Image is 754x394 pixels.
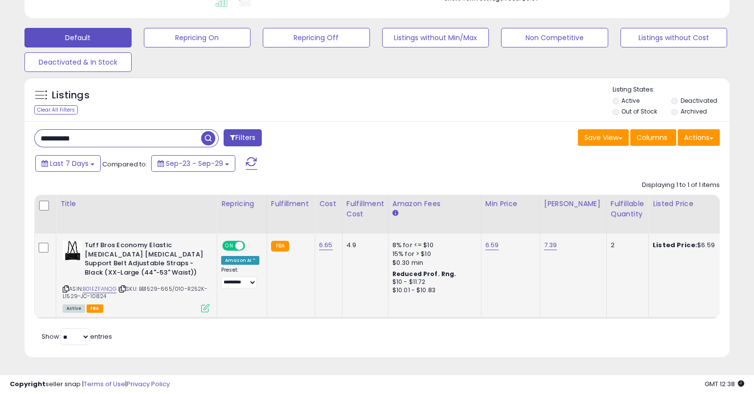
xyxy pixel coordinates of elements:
button: Repricing Off [263,28,370,47]
div: 15% for > $10 [392,250,474,258]
div: seller snap | | [10,380,170,389]
a: Privacy Policy [127,379,170,389]
div: Listed Price [653,199,737,209]
button: Repricing On [144,28,251,47]
div: Displaying 1 to 1 of 1 items [642,181,720,190]
div: Preset: [221,267,259,289]
span: ON [223,242,235,250]
img: 41lulndwj8L._SL40_.jpg [63,241,82,260]
label: Out of Stock [621,107,657,116]
div: $6.59 [653,241,734,250]
div: 4.9 [346,241,381,250]
button: Columns [630,129,676,146]
button: Deactivated & In Stock [24,52,132,72]
button: Non Competitive [501,28,608,47]
div: [PERSON_NAME] [544,199,602,209]
b: Reduced Prof. Rng. [392,270,457,278]
small: FBA [271,241,289,252]
div: Fulfillable Quantity [611,199,644,219]
div: Fulfillment [271,199,311,209]
div: Repricing [221,199,263,209]
span: 2025-10-7 12:38 GMT [705,379,744,389]
h5: Listings [52,89,90,102]
span: Columns [637,133,667,142]
span: | SKU: BB1529-665/010-R252K-L1529-JC-10824 [63,285,207,300]
a: 6.59 [485,240,499,250]
div: Min Price [485,199,536,209]
div: 2 [611,241,641,250]
button: Listings without Cost [620,28,728,47]
a: 7.39 [544,240,557,250]
label: Deactivated [681,96,717,105]
span: Compared to: [102,160,147,169]
button: Filters [224,129,262,146]
div: Amazon Fees [392,199,477,209]
button: Sep-23 - Sep-29 [151,155,235,172]
button: Listings without Min/Max [382,28,489,47]
strong: Copyright [10,379,46,389]
div: $10 - $11.72 [392,278,474,286]
a: 6.65 [319,240,333,250]
div: Cost [319,199,338,209]
div: $10.01 - $10.83 [392,286,474,295]
div: Amazon AI * [221,256,259,265]
span: Show: entries [42,332,112,341]
span: Sep-23 - Sep-29 [166,159,223,168]
small: Amazon Fees. [392,209,398,218]
div: 8% for <= $10 [392,241,474,250]
span: FBA [87,304,103,313]
b: Tuff Bros Economy Elastic [MEDICAL_DATA] [MEDICAL_DATA] Support Belt Adjustable Straps - Black (X... [85,241,204,279]
span: Last 7 Days [50,159,89,168]
p: Listing States: [613,85,730,94]
button: Default [24,28,132,47]
b: Listed Price: [653,240,697,250]
button: Actions [678,129,720,146]
div: Title [60,199,213,209]
a: B01EZFANQG [83,285,116,293]
div: $0.30 min [392,258,474,267]
label: Archived [681,107,707,116]
div: Fulfillment Cost [346,199,384,219]
button: Save View [578,129,629,146]
span: All listings currently available for purchase on Amazon [63,304,85,313]
div: Clear All Filters [34,105,78,115]
a: Terms of Use [84,379,125,389]
div: ASIN: [63,241,209,311]
span: OFF [244,242,259,250]
label: Active [621,96,640,105]
button: Last 7 Days [35,155,101,172]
